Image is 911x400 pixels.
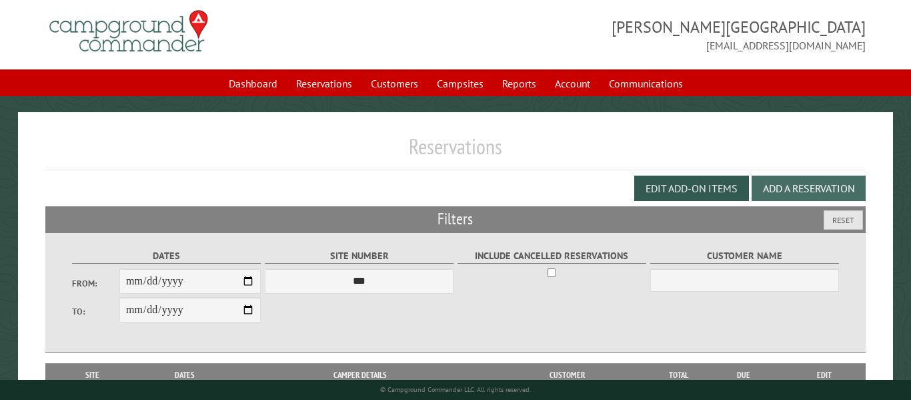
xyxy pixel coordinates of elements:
a: Campsites [429,71,492,96]
a: Account [547,71,598,96]
a: Reservations [288,71,360,96]
label: Dates [72,248,261,264]
th: Camper Details [237,363,482,387]
label: Site Number [265,248,453,264]
th: Dates [132,363,237,387]
h2: Filters [45,206,865,232]
a: Customers [363,71,426,96]
th: Site [52,363,132,387]
button: Reset [824,210,863,230]
th: Customer [482,363,652,387]
span: [PERSON_NAME][GEOGRAPHIC_DATA] [EMAIL_ADDRESS][DOMAIN_NAME] [455,16,866,53]
label: To: [72,305,119,318]
th: Edit [782,363,865,387]
button: Edit Add-on Items [634,176,749,201]
label: Customer Name [650,248,839,264]
th: Total [652,363,706,387]
th: Due [706,363,783,387]
a: Dashboard [221,71,285,96]
h1: Reservations [45,134,865,170]
a: Reports [494,71,544,96]
img: Campground Commander [45,5,212,57]
label: Include Cancelled Reservations [458,248,646,264]
button: Add a Reservation [752,176,866,201]
a: Communications [601,71,691,96]
small: © Campground Commander LLC. All rights reserved. [380,385,531,394]
label: From: [72,277,119,290]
